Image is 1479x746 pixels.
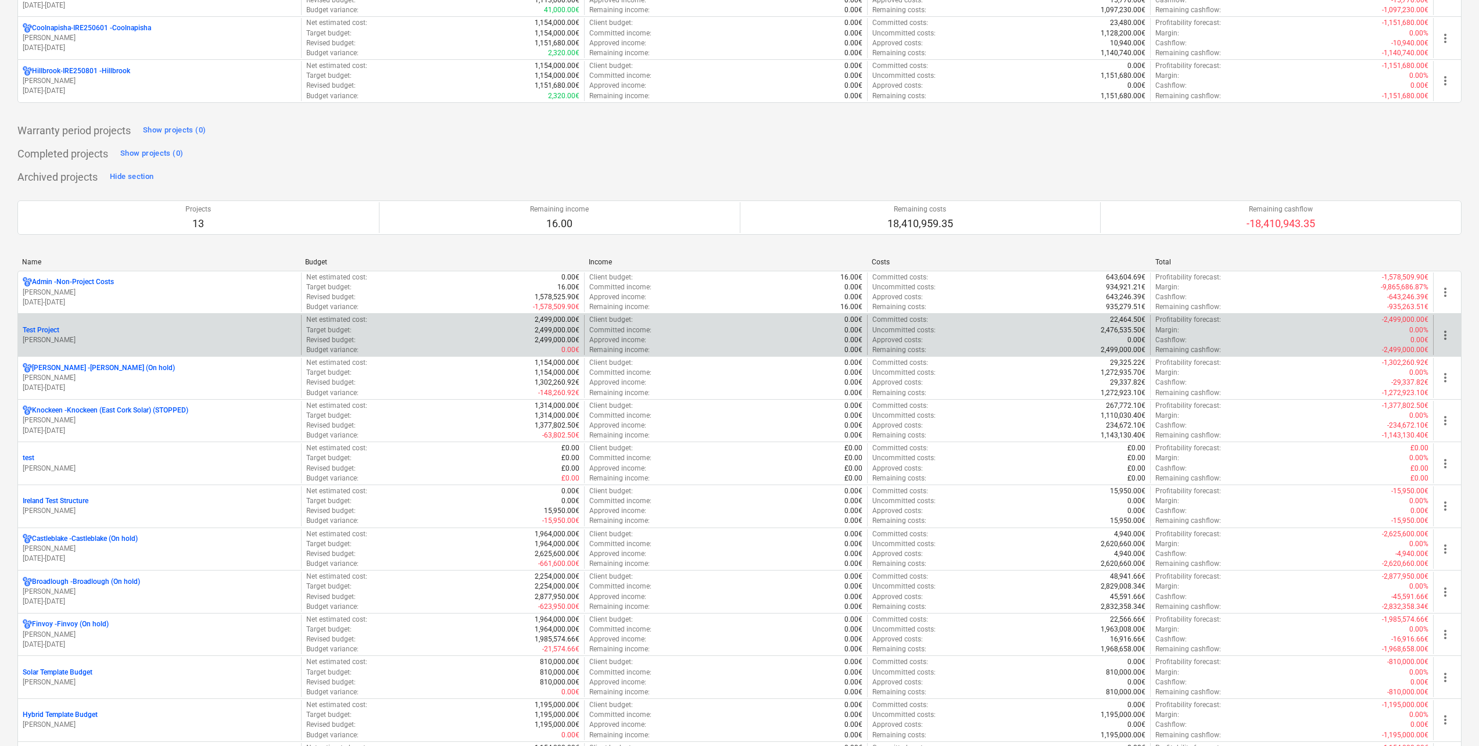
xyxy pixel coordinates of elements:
p: 1,272,935.70€ [1101,368,1145,378]
p: Remaining costs : [872,91,926,101]
p: 934,921.21€ [1106,282,1145,292]
p: Remaining costs : [872,388,926,398]
p: Margin : [1155,368,1179,378]
button: Hide section [107,168,156,186]
p: -10,940.00€ [1391,38,1428,48]
p: 0.00€ [1127,335,1145,345]
p: -1,578,509.90€ [533,302,579,312]
p: [DATE] - [DATE] [23,383,296,393]
p: Remaining cashflow : [1155,388,1221,398]
p: 0.00% [1409,28,1428,38]
div: [PERSON_NAME] -[PERSON_NAME] (On hold)[PERSON_NAME][DATE]-[DATE] [23,363,296,393]
p: 2,476,535.50€ [1101,325,1145,335]
p: 16.00€ [840,272,862,282]
p: [PERSON_NAME] [23,288,296,297]
p: -1,151,680.00€ [1382,61,1428,71]
p: Uncommitted costs : [872,282,936,292]
p: 1,578,525.90€ [535,292,579,302]
p: Cashflow : [1155,335,1187,345]
p: Committed costs : [872,18,928,28]
p: -1,140,740.00€ [1382,48,1428,58]
p: Completed projects [17,147,108,161]
p: Client budget : [589,443,633,453]
p: 0.00€ [1410,81,1428,91]
p: Target budget : [306,411,352,421]
p: Approved costs : [872,38,923,48]
p: Profitability forecast : [1155,401,1221,411]
p: Margin : [1155,28,1179,38]
p: Broadlough - Broadlough (On hold) [32,577,140,587]
p: Target budget : [306,282,352,292]
p: Ireland Test Structure [23,496,88,506]
p: 0.00€ [844,421,862,431]
p: 267,772.10€ [1106,401,1145,411]
p: Budget variance : [306,91,359,101]
p: 1,302,260.92€ [535,378,579,388]
p: Committed costs : [872,401,928,411]
p: 0.00€ [1410,335,1428,345]
p: 2,499,000.00€ [535,335,579,345]
p: 10,940.00€ [1110,38,1145,48]
p: [DATE] - [DATE] [23,86,296,96]
p: 0.00€ [844,61,862,71]
p: Committed costs : [872,315,928,325]
p: Remaining cashflow : [1155,91,1221,101]
span: more_vert [1438,627,1452,641]
span: more_vert [1438,457,1452,471]
p: 1,154,000.00€ [535,61,579,71]
p: 0.00€ [844,71,862,81]
p: 0.00€ [844,292,862,302]
p: Approved income : [589,378,646,388]
p: 1,154,000.00€ [535,71,579,81]
p: Client budget : [589,358,633,368]
p: Committed income : [589,282,651,292]
p: Margin : [1155,71,1179,81]
p: -234,672.10€ [1387,421,1428,431]
div: Project has multi currencies enabled [23,577,32,587]
div: Finvoy -Finvoy (On hold)[PERSON_NAME][DATE]-[DATE] [23,619,296,649]
p: 1,140,740.00€ [1101,48,1145,58]
p: [DATE] - [DATE] [23,43,296,53]
div: Name [22,258,296,266]
p: 0.00% [1409,325,1428,335]
p: Client budget : [589,315,633,325]
p: [PERSON_NAME] [23,544,296,554]
p: Hillbrook-IRE250801 - Hillbrook [32,66,130,76]
p: 29,337.82€ [1110,378,1145,388]
p: 1,272,923.10€ [1101,388,1145,398]
p: Remaining income : [589,48,650,58]
p: 0.00€ [844,345,862,355]
p: Target budget : [306,325,352,335]
p: -2,499,000.00€ [1382,315,1428,325]
p: [PERSON_NAME] [23,587,296,597]
p: 1,110,030.40€ [1101,411,1145,421]
p: Profitability forecast : [1155,315,1221,325]
p: [DATE] - [DATE] [23,426,296,436]
p: [PERSON_NAME] [23,373,296,383]
p: 0.00€ [844,81,862,91]
div: Project has multi currencies enabled [23,619,32,629]
span: more_vert [1438,328,1452,342]
p: [PERSON_NAME] [23,33,296,43]
p: 234,672.10€ [1106,421,1145,431]
span: more_vert [1438,414,1452,428]
p: Remaining costs : [872,302,926,312]
p: Projects [185,205,211,214]
p: Uncommitted costs : [872,325,936,335]
p: 0.00€ [844,388,862,398]
p: Hybrid Template Budget [23,710,98,720]
p: 0.00€ [844,335,862,345]
p: Net estimated cost : [306,61,367,71]
p: 1,128,200.00€ [1101,28,1145,38]
p: 0.00€ [844,411,862,421]
p: Remaining cashflow : [1155,345,1221,355]
p: Client budget : [589,401,633,411]
p: 2,499,000.00€ [535,315,579,325]
p: Remaining cashflow [1247,205,1315,214]
p: Client budget : [589,272,633,282]
p: [PERSON_NAME] [23,76,296,86]
p: Revised budget : [306,292,356,302]
p: Net estimated cost : [306,401,367,411]
p: -1,151,680.00€ [1382,91,1428,101]
p: Committed costs : [872,358,928,368]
